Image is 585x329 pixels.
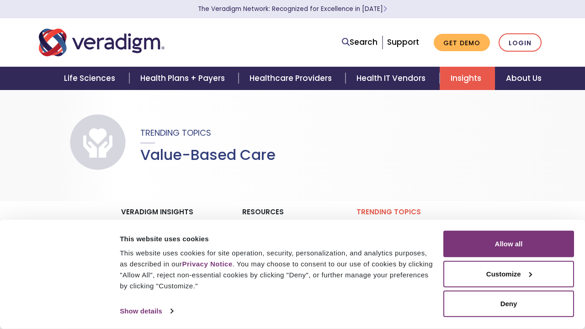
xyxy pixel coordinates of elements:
[495,67,553,90] a: About Us
[499,33,542,52] a: Login
[140,127,211,138] span: Trending Topics
[383,5,387,13] span: Learn More
[120,248,433,292] div: This website uses cookies for site operation, security, personalization, and analytics purposes, ...
[434,34,490,52] a: Get Demo
[120,304,173,318] a: Show details
[120,233,433,244] div: This website uses cookies
[239,67,346,90] a: Healthcare Providers
[53,67,129,90] a: Life Sciences
[182,260,232,268] a: Privacy Notice
[140,146,276,164] h1: Value-Based Care
[443,260,574,287] button: Customize
[129,67,239,90] a: Health Plans + Payers
[198,5,387,13] a: The Veradigm Network: Recognized for Excellence in [DATE]Learn More
[443,291,574,317] button: Deny
[440,67,495,90] a: Insights
[387,37,419,48] a: Support
[443,231,574,257] button: Allow all
[342,36,378,48] a: Search
[346,67,439,90] a: Health IT Vendors
[39,27,165,58] img: Veradigm logo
